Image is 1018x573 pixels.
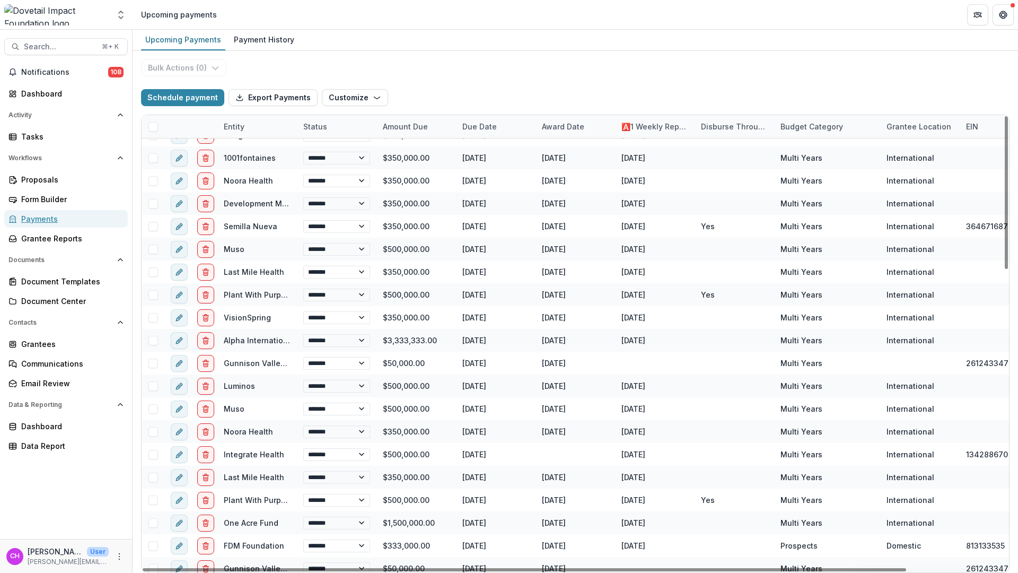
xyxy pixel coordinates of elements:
div: [DATE] [542,198,566,209]
a: Dashboard [4,85,128,102]
div: [DATE] [621,380,645,392]
p: [PERSON_NAME] [PERSON_NAME] [28,546,83,557]
div: [DATE] [542,175,566,186]
div: International [887,380,934,392]
div: Multi Years [780,380,822,392]
div: [DATE] [456,169,536,192]
span: Notifications [21,68,108,77]
div: Grantee Location [880,115,960,138]
div: [DATE] [456,352,536,375]
button: edit [171,537,188,554]
div: Award Date [536,115,615,138]
a: Payments [4,210,128,228]
span: 108 [108,67,124,77]
div: [DATE] [542,358,566,369]
div: [DATE] [621,517,645,528]
a: Semilla Nueva [224,222,277,231]
button: Bulk Actions (0) [141,59,226,76]
div: Data Report [21,440,119,452]
div: [DATE] [542,517,566,528]
span: Search... [24,42,95,51]
div: Document Templates [21,276,119,287]
div: Multi Years [780,312,822,323]
div: $350,000.00 [376,306,456,329]
button: edit [171,150,188,167]
div: [DATE] [542,244,566,255]
a: Payment History [230,30,299,50]
a: Muso [224,404,244,413]
div: [DATE] [456,192,536,215]
div: $350,000.00 [376,466,456,489]
button: delete [197,332,214,349]
button: Open Data & Reporting [4,396,128,413]
a: Document Templates [4,273,128,290]
button: edit [171,241,188,258]
button: delete [197,195,214,212]
div: 813133535 [966,540,1005,551]
a: Development Media International Associates CIC [224,199,406,208]
div: International [887,244,934,255]
button: delete [197,423,214,440]
div: International [887,175,934,186]
a: Grantee Reports [4,230,128,247]
a: Alpha International [224,336,295,345]
div: 364671687 [966,221,1008,232]
button: edit [171,309,188,326]
div: [DATE] [542,152,566,163]
div: [DATE] [456,534,536,557]
button: delete [197,378,214,395]
div: Yes [701,221,715,232]
div: $500,000.00 [376,375,456,397]
img: Dovetail Impact Foundation logo [4,4,109,25]
p: User [87,547,109,557]
button: delete [197,264,214,281]
a: VisionSpring [224,313,271,322]
div: [DATE] [456,215,536,238]
span: Data & Reporting [8,401,113,409]
div: [DATE] [621,266,645,277]
div: Multi Years [780,244,822,255]
a: Tasks [4,128,128,145]
div: 🅰️1 Weekly Report Date [615,115,695,138]
div: International [887,289,934,300]
div: $500,000.00 [376,489,456,511]
button: delete [197,515,214,532]
div: Multi Years [780,335,822,346]
button: Open Workflows [4,150,128,167]
div: [DATE] [621,449,645,460]
div: [DATE] [542,266,566,277]
p: [PERSON_NAME][EMAIL_ADDRESS][DOMAIN_NAME] [28,557,109,567]
div: Tasks [21,131,119,142]
div: Due Date [456,115,536,138]
div: [DATE] [621,198,645,209]
div: Disburse through UBS [695,115,774,138]
div: International [887,449,934,460]
div: Budget Category [774,115,880,138]
div: [DATE] [456,511,536,534]
div: Form Builder [21,194,119,205]
button: edit [171,492,188,509]
div: Multi Years [780,266,822,277]
div: Multi Years [780,198,822,209]
div: Multi Years [780,494,822,506]
div: Yes [701,494,715,506]
div: International [887,221,934,232]
button: edit [171,423,188,440]
div: Multi Years [780,517,822,528]
div: Status [297,115,376,138]
div: Yes [701,289,715,300]
div: International [887,198,934,209]
div: Prospects [780,540,818,551]
a: Gunnison Valley Health [224,564,311,573]
div: [DATE] [542,289,566,300]
div: Dashboard [21,88,119,99]
div: [DATE] [621,426,645,437]
div: International [887,403,934,414]
div: $3,333,333.00 [376,329,456,352]
span: Contacts [8,319,113,326]
div: $1,500,000.00 [376,511,456,534]
div: Disburse through UBS [695,121,774,132]
div: [DATE] [456,261,536,283]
